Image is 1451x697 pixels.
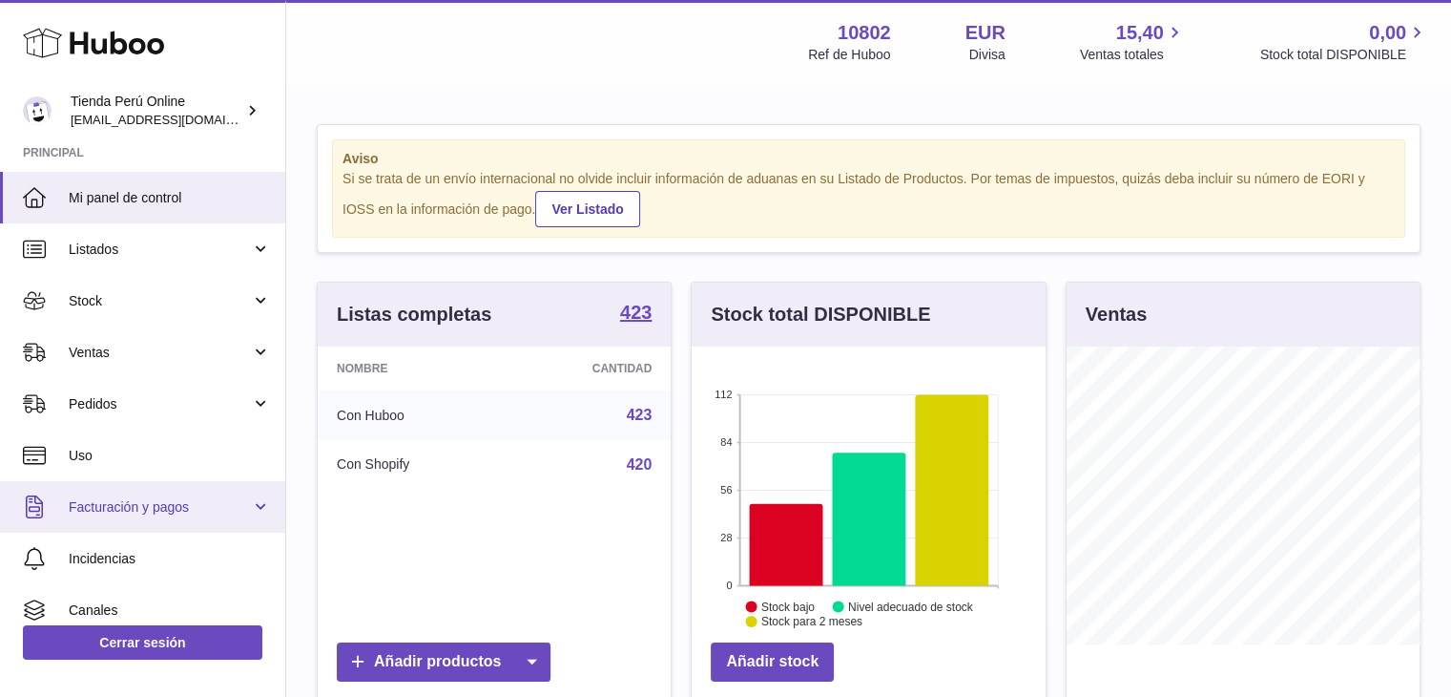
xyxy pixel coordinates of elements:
div: Tienda Perú Online [71,93,242,129]
a: 423 [627,407,653,423]
h3: Ventas [1086,302,1147,327]
a: 423 [620,303,652,326]
th: Cantidad [506,347,672,391]
span: 15,40 [1116,20,1164,46]
th: Nombre [318,347,506,391]
span: Mi panel de control [69,189,271,207]
a: 15,40 Ventas totales [1080,20,1186,64]
text: Stock para 2 meses [761,615,862,628]
a: Añadir productos [337,643,550,682]
span: Stock [69,292,251,310]
span: Incidencias [69,550,271,568]
td: Con Huboo [318,391,506,440]
span: Stock total DISPONIBLE [1260,46,1428,64]
span: [EMAIL_ADDRESS][DOMAIN_NAME] [71,112,280,127]
a: Cerrar sesión [23,625,262,660]
div: Divisa [969,46,1005,64]
text: 56 [721,484,733,496]
a: 420 [627,456,653,473]
a: Añadir stock [711,643,834,682]
text: Nivel adecuado de stock [848,600,974,613]
text: 112 [715,389,732,400]
a: 0,00 Stock total DISPONIBLE [1260,20,1428,64]
text: 84 [721,436,733,448]
h3: Listas completas [337,302,491,327]
text: Stock bajo [761,600,815,613]
span: Canales [69,602,271,620]
strong: 423 [620,303,652,322]
strong: Aviso [342,150,1395,168]
div: Si se trata de un envío internacional no olvide incluir información de aduanas en su Listado de P... [342,170,1395,227]
a: Ver Listado [535,191,639,227]
span: Ventas [69,344,251,362]
span: 0,00 [1369,20,1406,46]
img: contacto@tiendaperuonline.com [23,96,52,125]
span: Ventas totales [1080,46,1186,64]
strong: 10802 [838,20,891,46]
td: Con Shopify [318,440,506,490]
span: Uso [69,447,271,465]
span: Pedidos [69,395,251,413]
span: Listados [69,241,251,259]
strong: EUR [965,20,1005,46]
text: 0 [727,580,733,591]
div: Ref de Huboo [808,46,890,64]
span: Facturación y pagos [69,498,251,517]
h3: Stock total DISPONIBLE [711,302,930,327]
text: 28 [721,532,733,543]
